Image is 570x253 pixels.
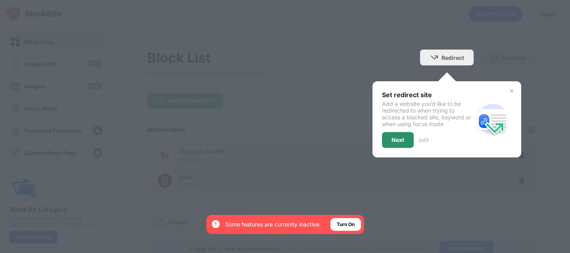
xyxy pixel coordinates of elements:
img: error-circle-white.svg [211,219,221,229]
img: redirect.svg [474,100,512,138]
img: x-button.svg [509,88,515,94]
div: Set redirect site [382,91,474,99]
div: Next [392,137,404,143]
div: Turn On [337,220,355,228]
div: Add a website you’d like to be redirected to when trying to access a blocked site, keyword or whe... [382,100,474,127]
div: 2 of 3 [418,137,428,143]
div: Redirect [441,54,464,61]
div: Some features are currently inactive. [225,220,321,228]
